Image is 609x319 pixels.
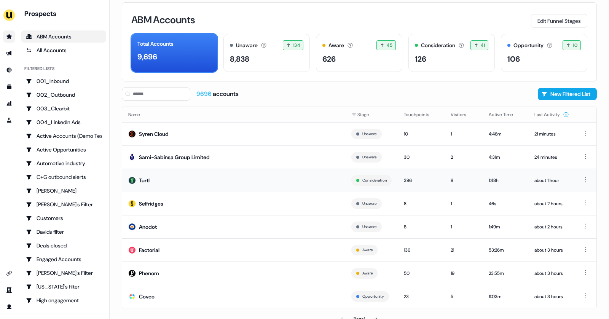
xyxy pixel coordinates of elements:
[196,90,239,98] div: accounts
[415,53,426,65] div: 126
[24,9,106,18] div: Prospects
[3,301,15,313] a: Go to profile
[534,153,569,161] div: 24 minutes
[489,293,522,300] div: 11:03m
[21,185,106,197] a: Go to Charlotte Stone
[451,270,477,277] div: 19
[3,30,15,43] a: Go to prospects
[21,144,106,156] a: Go to Active Opportunities
[507,53,520,65] div: 106
[489,177,522,184] div: 1:48h
[489,246,522,254] div: 53:26m
[451,223,477,231] div: 1
[21,89,106,101] a: Go to 002_Outbound
[26,132,102,140] div: Active Accounts (Demo Test)
[534,223,569,231] div: about 2 hours
[404,293,438,300] div: 23
[451,108,475,121] button: Visitors
[3,97,15,110] a: Go to attribution
[489,270,522,277] div: 23:55m
[26,159,102,167] div: Automotive industry
[362,270,373,277] button: Aware
[362,154,377,161] button: Unaware
[404,223,438,231] div: 8
[21,30,106,43] a: ABM Accounts
[26,283,102,290] div: [US_STATE]'s filter
[26,201,102,208] div: [PERSON_NAME]'s Filter
[451,177,477,184] div: 8
[538,88,597,100] button: New Filtered List
[362,200,377,207] button: Unaware
[139,293,155,300] div: Coveo
[137,40,174,48] div: Total Accounts
[26,228,102,236] div: Davids filter
[534,200,569,207] div: about 2 hours
[404,177,438,184] div: 396
[531,14,587,28] button: Edit Funnel Stages
[21,267,106,279] a: Go to Geneviève's Filter
[26,77,102,85] div: 001_Inbound
[21,281,106,293] a: Go to Georgia's filter
[26,214,102,222] div: Customers
[328,41,344,49] div: Aware
[139,270,159,277] div: Phenom
[26,173,102,181] div: C+G outbound alerts
[534,108,569,121] button: Last Activity
[451,246,477,254] div: 21
[26,33,102,40] div: ABM Accounts
[26,242,102,249] div: Deals closed
[421,41,455,49] div: Consideration
[139,153,210,161] div: Sami-Sabinsa Group Limited
[139,223,157,231] div: Anodot
[489,223,522,231] div: 1:49m
[404,270,438,277] div: 50
[534,177,569,184] div: about 1 hour
[362,293,384,300] button: Opportunity
[3,64,15,76] a: Go to Inbound
[21,130,106,142] a: Go to Active Accounts (Demo Test)
[21,226,106,238] a: Go to Davids filter
[196,90,213,98] span: 9696
[26,118,102,126] div: 004_LinkedIn Ads
[513,41,544,49] div: Opportunity
[404,200,438,207] div: 8
[26,46,102,54] div: All Accounts
[21,212,106,224] a: Go to Customers
[322,53,336,65] div: 626
[21,102,106,115] a: Go to 003_Clearbit
[362,131,377,137] button: Unaware
[139,130,169,138] div: Syren Cloud
[489,108,522,121] button: Active Time
[21,239,106,252] a: Go to Deals closed
[21,171,106,183] a: Go to C+G outbound alerts
[404,246,438,254] div: 136
[481,41,485,49] span: 41
[534,246,569,254] div: about 3 hours
[351,111,392,118] div: Stage
[451,153,477,161] div: 2
[404,108,438,121] button: Touchpoints
[24,65,54,72] div: Filtered lists
[404,130,438,138] div: 10
[489,130,522,138] div: 4:46m
[293,41,300,49] span: 134
[489,153,522,161] div: 4:31m
[3,284,15,296] a: Go to team
[26,105,102,112] div: 003_Clearbit
[451,200,477,207] div: 1
[534,270,569,277] div: about 3 hours
[26,269,102,277] div: [PERSON_NAME]'s Filter
[137,51,157,62] div: 9,696
[131,15,195,25] h3: ABM Accounts
[451,293,477,300] div: 5
[21,44,106,56] a: All accounts
[26,187,102,195] div: [PERSON_NAME]
[573,41,577,49] span: 10
[21,157,106,169] a: Go to Automotive industry
[139,200,163,207] div: Selfridges
[26,255,102,263] div: Engaged Accounts
[362,247,373,254] button: Aware
[26,146,102,153] div: Active Opportunities
[362,223,377,230] button: Unaware
[26,297,102,304] div: High engagement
